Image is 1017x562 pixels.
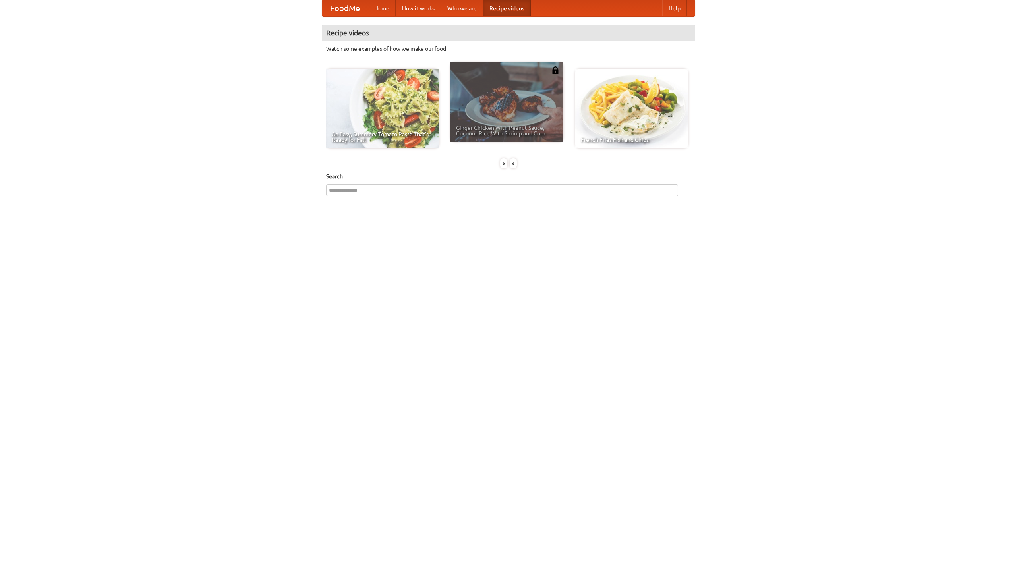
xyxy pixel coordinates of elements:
[322,25,695,41] h4: Recipe videos
[326,69,439,148] a: An Easy, Summery Tomato Pasta That's Ready for Fall
[441,0,483,16] a: Who we are
[326,172,691,180] h5: Search
[575,69,688,148] a: French Fries Fish and Chips
[662,0,687,16] a: Help
[500,158,507,168] div: «
[332,131,433,143] span: An Easy, Summery Tomato Pasta That's Ready for Fall
[396,0,441,16] a: How it works
[368,0,396,16] a: Home
[581,137,683,143] span: French Fries Fish and Chips
[483,0,531,16] a: Recipe videos
[551,66,559,74] img: 483408.png
[510,158,517,168] div: »
[326,45,691,53] p: Watch some examples of how we make our food!
[322,0,368,16] a: FoodMe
